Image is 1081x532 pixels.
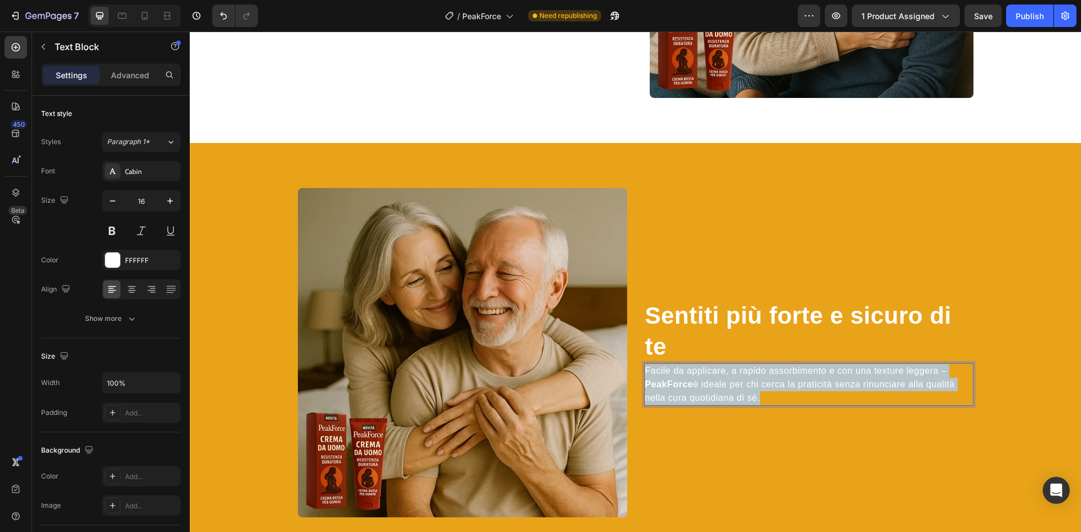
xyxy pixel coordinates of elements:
button: Show more [41,309,181,329]
div: Add... [125,472,178,482]
div: Show more [85,313,137,324]
span: Paragraph 1* [107,137,150,147]
div: Text style [41,109,72,119]
input: Auto [102,373,180,393]
div: Add... [125,408,178,418]
div: Size [41,193,71,208]
button: Paragraph 1* [102,132,181,152]
div: FFFFFF [125,256,178,266]
div: Cabin [125,167,178,177]
div: Add... [125,501,178,511]
button: 7 [5,5,84,27]
iframe: Design area [190,32,1081,532]
button: 1 product assigned [852,5,960,27]
span: / [457,10,460,22]
div: Color [41,255,59,265]
div: Width [41,378,60,388]
p: Text Block [55,40,150,53]
div: Background [41,443,96,458]
div: Padding [41,408,67,418]
span: PeakForce [462,10,501,22]
div: Color [41,471,59,481]
div: Align [41,282,73,297]
button: Publish [1006,5,1053,27]
button: Save [964,5,1002,27]
div: Size [41,349,71,364]
div: Publish [1016,10,1044,22]
div: Image [41,500,61,511]
span: Save [974,11,993,21]
p: Advanced [111,69,149,81]
div: Rich Text Editor. Editing area: main [454,332,784,374]
p: Sentiti più forte e sicuro di te [455,269,783,330]
p: Settings [56,69,87,81]
div: Open Intercom Messenger [1043,477,1070,504]
div: 450 [11,120,27,129]
p: 7 [74,9,79,23]
strong: PeakForce [455,348,503,357]
div: Undo/Redo [212,5,258,27]
img: gempages_576374954476438467-cd86f981-0b37-410d-bee3-8f600cc1f493.jpg [108,157,437,486]
div: Styles [41,137,61,147]
h2: Rich Text Editor. Editing area: main [454,268,784,332]
div: Font [41,166,55,176]
span: Need republishing [539,11,597,21]
div: Beta [8,206,27,215]
p: Facile da applicare, a rapido assorbimento e con una texture leggera – è ideale per chi cerca la ... [455,333,783,373]
span: 1 product assigned [861,10,935,22]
